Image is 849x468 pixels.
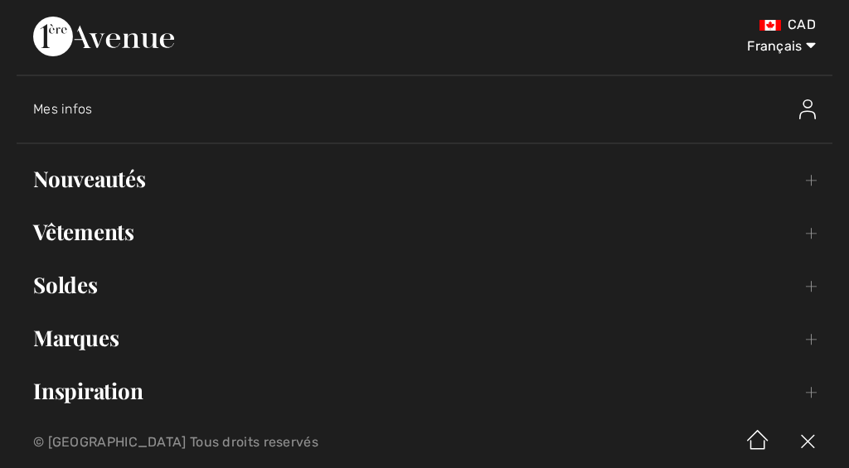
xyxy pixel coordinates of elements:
[33,437,499,448] p: © [GEOGRAPHIC_DATA] Tous droits reservés
[17,373,832,409] a: Inspiration
[17,267,832,303] a: Soldes
[500,17,816,33] div: CAD
[17,161,832,197] a: Nouveautés
[733,417,783,468] img: Accueil
[799,99,816,119] img: Mes infos
[33,101,93,117] span: Mes infos
[17,214,832,250] a: Vêtements
[783,417,832,468] img: X
[33,83,832,136] a: Mes infosMes infos
[17,320,832,356] a: Marques
[33,17,174,56] img: 1ère Avenue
